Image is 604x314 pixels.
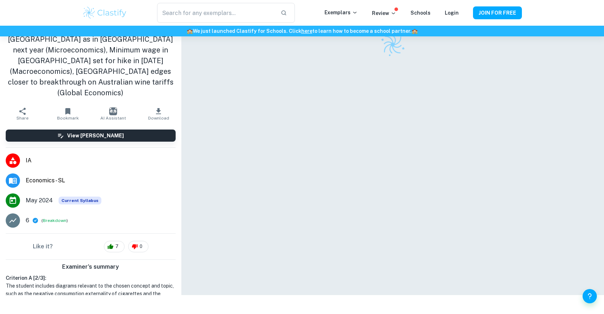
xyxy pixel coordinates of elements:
div: 7 [104,241,125,252]
a: Login [445,10,459,16]
h6: Like it? [33,242,53,251]
span: IA [26,156,176,165]
span: May 2024 [26,196,53,205]
button: View [PERSON_NAME] [6,130,176,142]
span: Economics - SL [26,176,176,185]
p: Review [372,9,396,17]
div: 0 [128,241,149,252]
h6: Criterion A [ 2 / 3 ]: [6,274,176,282]
h6: Examiner's summary [3,263,178,271]
span: Download [148,116,169,121]
p: 6 [26,216,29,225]
button: JOIN FOR FREE [473,6,522,19]
img: Clastify logo [376,28,409,61]
a: Schools [411,10,431,16]
h6: We just launched Clastify for Schools. Click to learn how to become a school partner. [1,27,603,35]
button: Help and Feedback [583,289,597,303]
button: AI Assistant [91,104,136,124]
p: Exemplars [324,9,358,16]
span: ( ) [41,217,68,224]
span: Current Syllabus [59,197,101,204]
button: Breakdown [43,218,66,224]
span: 0 [136,243,146,250]
span: 7 [111,243,122,250]
a: here [301,28,312,34]
span: Bookmark [57,116,79,121]
h1: The student includes diagrams relevant to the chosen concept and topic, such as the negative cons... [6,282,176,305]
h6: View [PERSON_NAME] [67,132,124,140]
h1: Cigarettes to cost twice as much in [GEOGRAPHIC_DATA] as in [GEOGRAPHIC_DATA] next year (Microeco... [6,23,176,98]
span: 🏫 [187,28,193,34]
span: 🏫 [412,28,418,34]
button: Bookmark [45,104,91,124]
button: Download [136,104,181,124]
span: AI Assistant [100,116,126,121]
div: This exemplar is based on the current syllabus. Feel free to refer to it for inspiration/ideas wh... [59,197,101,204]
img: AI Assistant [109,107,117,115]
span: Share [16,116,29,121]
input: Search for any exemplars... [157,3,275,23]
img: Clastify logo [82,6,127,20]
